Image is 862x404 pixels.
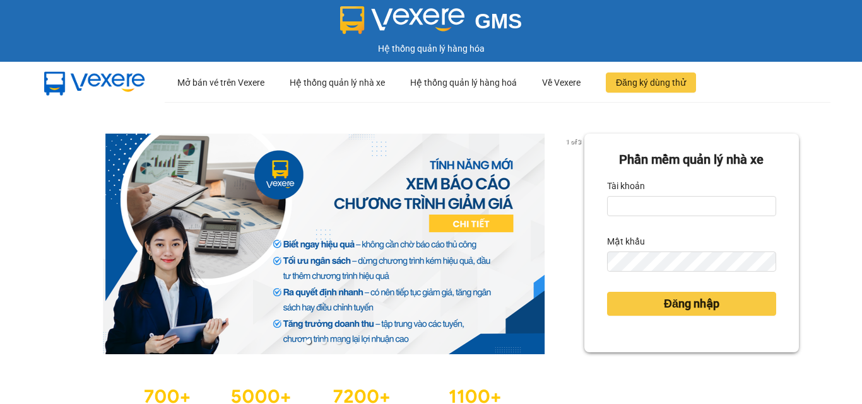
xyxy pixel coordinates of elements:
span: Đăng nhập [664,295,719,313]
label: Tài khoản [607,176,645,196]
input: Mật khẩu [607,251,776,272]
div: Phần mềm quản lý nhà xe [607,150,776,170]
button: next slide / item [567,134,584,354]
div: Về Vexere [542,62,581,103]
img: mbUUG5Q.png [32,62,158,103]
div: Hệ thống quản lý hàng hóa [3,42,859,55]
span: GMS [475,9,522,33]
li: slide item 1 [306,339,311,344]
span: Đăng ký dùng thử [616,76,686,89]
p: 1 of 3 [562,134,584,150]
a: GMS [340,19,523,29]
button: previous slide / item [63,134,81,354]
div: Mở bán vé trên Vexere [177,62,264,103]
div: Hệ thống quản lý nhà xe [290,62,385,103]
img: logo 2 [340,6,465,34]
button: Đăng nhập [607,292,776,316]
li: slide item 2 [321,339,326,344]
input: Tài khoản [607,196,776,216]
label: Mật khẩu [607,231,645,251]
li: slide item 3 [336,339,341,344]
button: Đăng ký dùng thử [606,72,696,93]
div: Hệ thống quản lý hàng hoá [410,62,517,103]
